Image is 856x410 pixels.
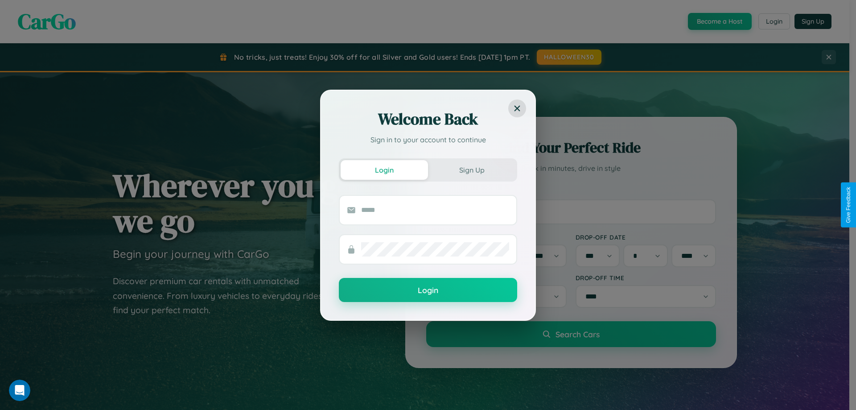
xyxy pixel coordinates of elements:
[339,134,517,145] p: Sign in to your account to continue
[341,160,428,180] button: Login
[9,380,30,401] iframe: Intercom live chat
[428,160,515,180] button: Sign Up
[339,278,517,302] button: Login
[339,108,517,130] h2: Welcome Back
[845,187,852,223] div: Give Feedback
